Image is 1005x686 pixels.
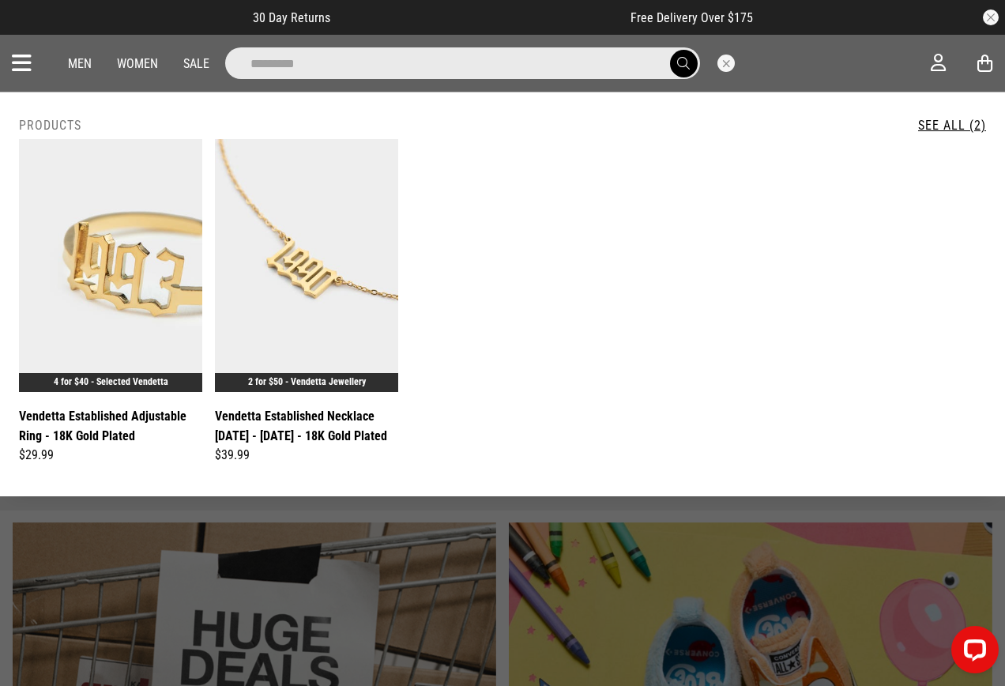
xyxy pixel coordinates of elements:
[215,406,398,446] a: Vendetta Established Necklace [DATE] - [DATE] - 18K Gold Plated
[939,620,1005,686] iframe: LiveChat chat widget
[19,139,202,392] img: Vendetta Established Adjustable Ring - 18k Gold Plated in Gold
[19,406,202,446] a: Vendetta Established Adjustable Ring - 18K Gold Plated
[19,446,202,465] div: $29.99
[253,10,330,25] span: 30 Day Returns
[68,56,92,71] a: Men
[630,10,753,25] span: Free Delivery Over $175
[54,376,168,387] a: 4 for $40 - Selected Vendetta
[19,118,81,133] h2: Products
[215,139,398,392] img: Vendetta Established Necklace 1990 - 2022 - 18k Gold Plated in Gold
[717,55,735,72] button: Close search
[362,9,599,25] iframe: Customer reviews powered by Trustpilot
[918,118,986,133] a: See All (2)
[183,56,209,71] a: Sale
[117,56,158,71] a: Women
[215,446,398,465] div: $39.99
[248,376,366,387] a: 2 for $50 - Vendetta Jewellery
